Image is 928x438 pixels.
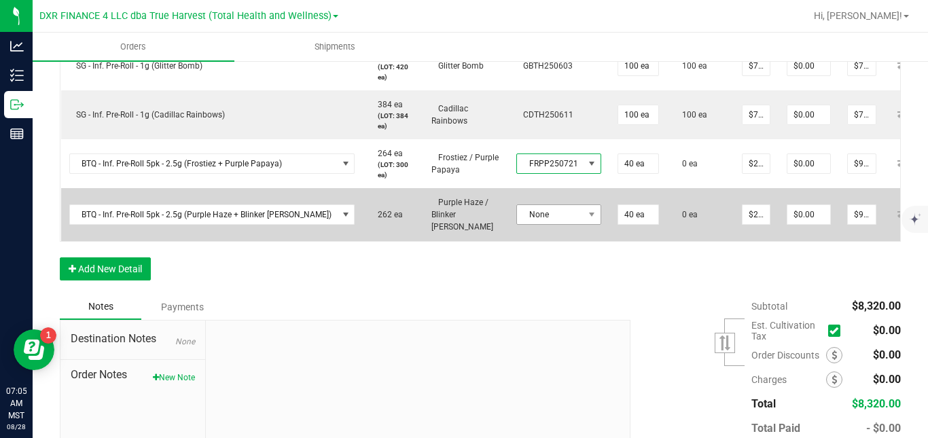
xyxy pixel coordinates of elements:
[10,69,24,82] inline-svg: Inventory
[517,205,584,224] span: None
[371,149,403,158] span: 264 ea
[751,374,826,385] span: Charges
[431,104,468,126] span: Cadillac Rainbows
[60,257,151,280] button: Add New Detail
[751,422,800,435] span: Total Paid
[6,385,26,422] p: 07:05 AM MST
[873,348,901,361] span: $0.00
[675,110,707,120] span: 100 ea
[852,299,901,312] span: $8,320.00
[852,397,901,410] span: $8,320.00
[787,205,830,224] input: 0
[618,105,658,124] input: 0
[40,327,56,344] iframe: Resource center unread badge
[743,154,770,173] input: 0
[787,105,830,124] input: 0
[371,210,403,219] span: 262 ea
[675,159,698,168] span: 0 ea
[675,210,698,219] span: 0 ea
[296,41,374,53] span: Shipments
[102,41,164,53] span: Orders
[675,61,707,71] span: 100 ea
[431,198,493,232] span: Purple Haze / Blinker [PERSON_NAME]
[618,56,658,75] input: 0
[751,350,826,361] span: Order Discounts
[828,321,846,340] span: Calculate cultivation tax
[39,10,332,22] span: DXR FINANCE 4 LLC dba True Harvest (Total Health and Wellness)
[873,373,901,386] span: $0.00
[787,154,830,173] input: 0
[175,337,195,346] span: None
[60,294,141,320] div: Notes
[431,153,499,175] span: Frostiez / Purple Papaya
[848,154,876,173] input: 0
[873,324,901,337] span: $0.00
[848,205,876,224] input: 0
[371,62,415,82] p: (LOT: 420 ea)
[814,10,902,21] span: Hi, [PERSON_NAME]!
[70,154,338,173] span: BTQ - Inf. Pre-Roll 5pk - 2.5g (Frostiez + Purple Papaya)
[618,154,658,173] input: 0
[848,105,876,124] input: 0
[14,329,54,370] iframe: Resource center
[69,204,355,225] span: NO DATA FOUND
[234,33,436,61] a: Shipments
[371,111,415,131] p: (LOT: 384 ea)
[69,61,202,71] span: SG - Inf. Pre-Roll - 1g (Glitter Bomb)
[371,100,403,109] span: 384 ea
[743,56,770,75] input: 0
[743,205,770,224] input: 0
[6,422,26,432] p: 08/28
[517,154,584,173] span: FRPP250721
[69,153,355,174] span: NO DATA FOUND
[618,205,658,224] input: 0
[10,98,24,111] inline-svg: Outbound
[71,331,195,347] span: Destination Notes
[751,301,787,312] span: Subtotal
[371,160,415,180] p: (LOT: 300 ea)
[141,295,223,319] div: Payments
[69,110,225,120] span: SG - Inf. Pre-Roll - 1g (Cadillac Rainbows)
[10,39,24,53] inline-svg: Analytics
[848,56,876,75] input: 0
[787,56,830,75] input: 0
[866,422,901,435] span: - $0.00
[516,61,573,71] span: GBTH250603
[516,110,573,120] span: CDTH250611
[743,105,770,124] input: 0
[153,371,195,384] button: New Note
[751,397,776,410] span: Total
[10,127,24,141] inline-svg: Reports
[70,205,338,224] span: BTQ - Inf. Pre-Roll 5pk - 2.5g (Purple Haze + Blinker [PERSON_NAME])
[71,367,195,383] span: Order Notes
[33,33,234,61] a: Orders
[431,61,484,71] span: Glitter Bomb
[751,320,823,342] span: Est. Cultivation Tax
